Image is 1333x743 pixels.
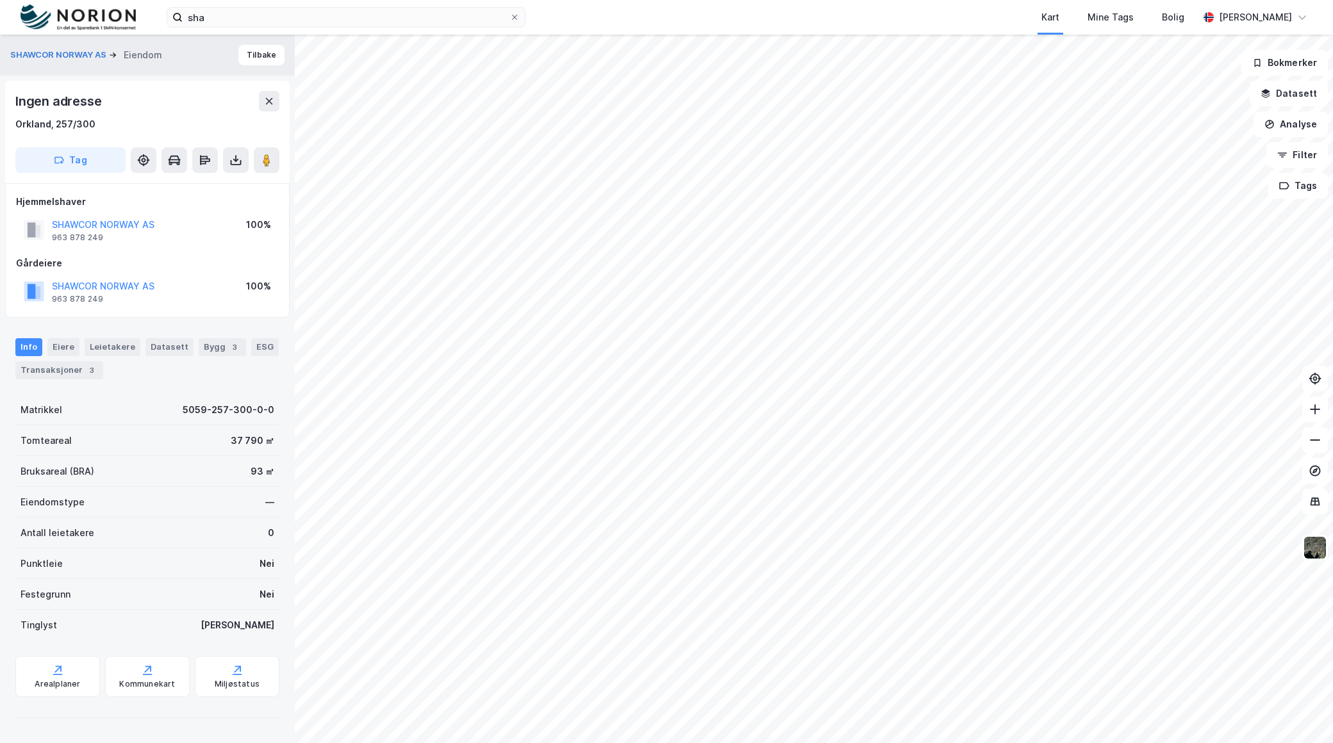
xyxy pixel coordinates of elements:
[1303,535,1327,560] img: 9k=
[228,341,241,354] div: 3
[1269,682,1333,743] iframe: Chat Widget
[52,233,103,243] div: 963 878 249
[1041,10,1059,25] div: Kart
[10,49,109,61] button: SHAWCOR NORWAY AS
[15,338,42,356] div: Info
[246,279,271,294] div: 100%
[1241,50,1328,76] button: Bokmerker
[251,464,274,479] div: 93 ㎡
[199,338,246,356] div: Bygg
[1088,10,1134,25] div: Mine Tags
[21,525,94,541] div: Antall leietakere
[1266,142,1328,168] button: Filter
[21,556,63,571] div: Punktleie
[15,147,126,173] button: Tag
[1219,10,1292,25] div: [PERSON_NAME]
[15,117,95,132] div: Orkland, 257/300
[201,617,274,633] div: [PERSON_NAME]
[1268,173,1328,199] button: Tags
[15,361,103,379] div: Transaksjoner
[238,45,285,65] button: Tilbake
[124,47,162,63] div: Eiendom
[145,338,194,356] div: Datasett
[16,256,279,271] div: Gårdeiere
[268,525,274,541] div: 0
[21,587,70,602] div: Festegrunn
[85,364,98,377] div: 3
[21,494,85,510] div: Eiendomstype
[260,587,274,602] div: Nei
[21,4,136,31] img: norion-logo.80e7a08dc31c2e691866.png
[183,8,509,27] input: Søk på adresse, matrikkel, gårdeiere, leietakere eller personer
[21,617,57,633] div: Tinglyst
[260,556,274,571] div: Nei
[215,679,260,689] div: Miljøstatus
[1162,10,1184,25] div: Bolig
[15,91,104,111] div: Ingen adresse
[251,338,279,356] div: ESG
[183,402,274,418] div: 5059-257-300-0-0
[85,338,140,356] div: Leietakere
[1269,682,1333,743] div: Kontrollprogram for chat
[21,402,62,418] div: Matrikkel
[21,433,72,448] div: Tomteareal
[265,494,274,510] div: —
[52,294,103,304] div: 963 878 249
[1250,81,1328,106] button: Datasett
[1254,111,1328,137] button: Analyse
[47,338,79,356] div: Eiere
[16,194,279,209] div: Hjemmelshaver
[119,679,175,689] div: Kommunekart
[231,433,274,448] div: 37 790 ㎡
[246,217,271,233] div: 100%
[21,464,94,479] div: Bruksareal (BRA)
[35,679,80,689] div: Arealplaner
